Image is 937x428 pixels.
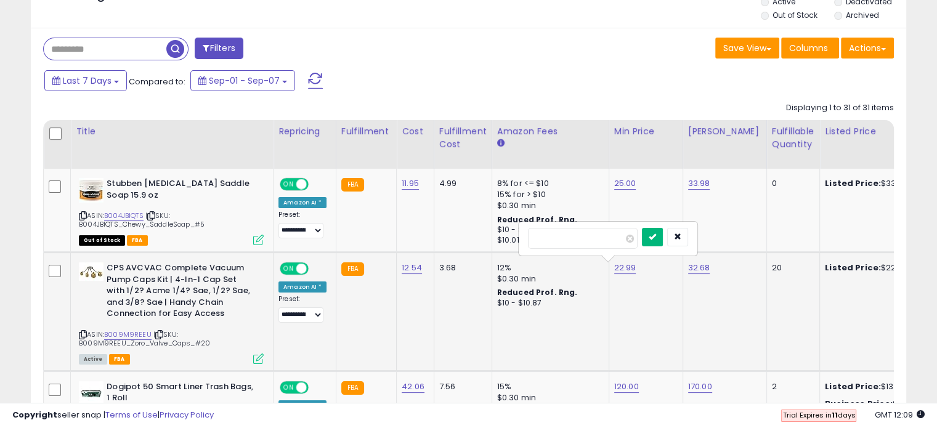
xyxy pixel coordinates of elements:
[278,295,327,323] div: Preset:
[79,329,210,348] span: | SKU: B009M9REEU_Zoro_Valve_Caps_#20
[614,177,636,190] a: 25.00
[688,262,710,274] a: 32.68
[497,178,599,189] div: 8% for <= $10
[688,177,710,190] a: 33.98
[841,38,894,59] button: Actions
[875,409,925,421] span: 2025-09-15 12:09 GMT
[825,178,927,189] div: $33.60
[107,178,256,204] b: Stubben [MEDICAL_DATA] Saddle Soap 15.9 oz
[772,381,810,392] div: 2
[497,287,578,297] b: Reduced Prof. Rng.
[497,381,599,392] div: 15%
[281,264,296,274] span: ON
[278,125,331,138] div: Repricing
[497,214,578,225] b: Reduced Prof. Rng.
[497,262,599,273] div: 12%
[845,10,878,20] label: Archived
[773,10,817,20] label: Out of Stock
[341,125,391,138] div: Fulfillment
[402,381,424,393] a: 42.06
[209,75,280,87] span: Sep-01 - Sep-07
[109,354,130,365] span: FBA
[825,381,927,392] div: $132.46
[341,381,364,395] small: FBA
[281,382,296,392] span: ON
[44,70,127,91] button: Last 7 Days
[278,197,327,208] div: Amazon AI *
[104,329,152,340] a: B009M9REEU
[497,125,604,138] div: Amazon Fees
[79,178,103,203] img: 41epYc+H4IL._SL40_.jpg
[825,262,881,273] b: Listed Price:
[105,409,158,421] a: Terms of Use
[781,38,839,59] button: Columns
[786,102,894,114] div: Displaying 1 to 31 of 31 items
[497,138,505,149] small: Amazon Fees.
[439,381,482,392] div: 7.56
[497,273,599,285] div: $0.30 min
[127,235,148,246] span: FBA
[79,178,264,244] div: ASIN:
[825,125,931,138] div: Listed Price
[79,262,103,281] img: 31lUlPz7NXL._SL40_.jpg
[63,75,112,87] span: Last 7 Days
[439,262,482,273] div: 3.68
[107,262,256,323] b: CPS AVCVAC Complete Vacuum Pump Caps Kit | 4-In-1 Cap Set with 1/2? Acme 1/4? Sae, 1/2? Sae, and ...
[831,410,837,420] b: 11
[129,76,185,87] span: Compared to:
[79,235,125,246] span: All listings that are currently out of stock and unavailable for purchase on Amazon
[107,381,256,407] b: Dogipot 50 Smart Liner Trash Bags, 1 Roll
[825,177,881,189] b: Listed Price:
[12,410,214,421] div: seller snap | |
[688,381,712,393] a: 170.00
[497,225,599,235] div: $10 - $11.72
[439,125,487,151] div: Fulfillment Cost
[772,178,810,189] div: 0
[160,409,214,421] a: Privacy Policy
[825,262,927,273] div: $22.99
[79,211,205,229] span: | SKU: B004JBIQTS_Chewy_SaddleSoap_#5
[789,42,828,54] span: Columns
[307,382,327,392] span: OFF
[715,38,779,59] button: Save View
[281,179,296,190] span: ON
[497,200,599,211] div: $0.30 min
[772,262,810,273] div: 20
[772,125,814,151] div: Fulfillable Quantity
[688,125,761,138] div: [PERSON_NAME]
[614,381,639,393] a: 120.00
[79,381,103,406] img: 41XpEaDbw-L._SL40_.jpg
[76,125,268,138] div: Title
[402,262,422,274] a: 12.54
[497,298,599,309] div: $10 - $10.87
[278,281,327,293] div: Amazon AI *
[278,211,327,238] div: Preset:
[402,177,419,190] a: 11.95
[497,235,599,246] div: $10.01 - $10.83
[614,125,678,138] div: Min Price
[307,179,327,190] span: OFF
[439,178,482,189] div: 4.99
[402,125,429,138] div: Cost
[79,354,107,365] span: All listings currently available for purchase on Amazon
[104,211,144,221] a: B004JBIQTS
[341,178,364,192] small: FBA
[195,38,243,59] button: Filters
[79,262,264,363] div: ASIN:
[614,262,636,274] a: 22.99
[12,409,57,421] strong: Copyright
[341,262,364,276] small: FBA
[307,264,327,274] span: OFF
[825,381,881,392] b: Listed Price:
[782,410,855,420] span: Trial Expires in days
[497,189,599,200] div: 15% for > $10
[190,70,295,91] button: Sep-01 - Sep-07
